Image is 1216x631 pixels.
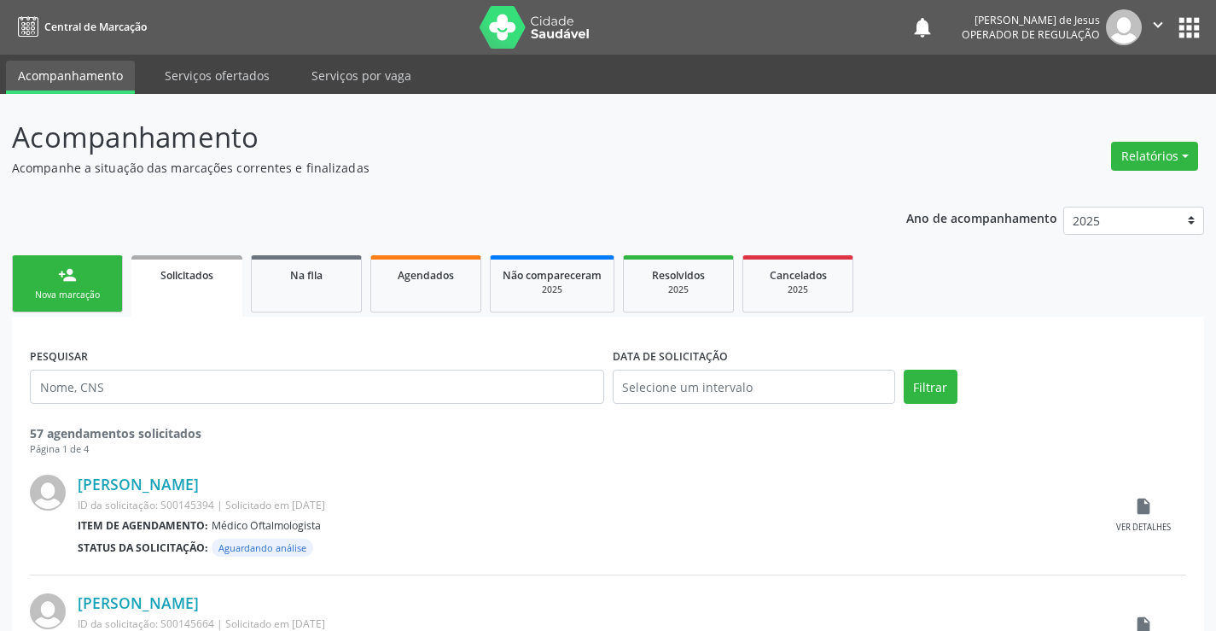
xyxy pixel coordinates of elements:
span: ID da solicitação: S00145664 | [78,616,223,631]
p: Ano de acompanhamento [906,207,1057,228]
input: Nome, CNS [30,370,604,404]
div: Página 1 de 4 [30,442,1186,457]
div: person_add [58,266,77,284]
span: Não compareceram [503,268,602,283]
span: Agendados [398,268,454,283]
a: Central de Marcação [12,13,147,41]
a: Acompanhamento [6,61,135,94]
img: img [30,593,66,629]
a: Serviços ofertados [153,61,282,91]
span: Solicitado em [DATE] [225,616,325,631]
span: Operador de regulação [962,27,1100,42]
a: Serviços por vaga [300,61,423,91]
img: img [1106,9,1142,45]
div: Nova marcação [25,289,110,301]
b: Status da solicitação: [78,540,208,555]
button: notifications [911,15,934,39]
button: Filtrar [904,370,957,404]
div: 2025 [755,283,841,296]
span: Médico Oftalmologista [212,518,321,533]
span: Na fila [290,268,323,283]
span: ID da solicitação: S00145394 | [78,498,223,512]
i:  [1149,15,1167,34]
span: Aguardando análise [212,539,313,557]
p: Acompanhe a situação das marcações correntes e finalizadas [12,159,847,177]
i: insert_drive_file [1134,497,1153,516]
b: Item de agendamento: [78,518,208,533]
span: Solicitado em [DATE] [225,498,325,512]
a: [PERSON_NAME] [78,593,199,612]
button: apps [1174,13,1204,43]
div: 2025 [503,283,602,296]
a: [PERSON_NAME] [78,475,199,494]
span: Resolvidos [652,268,705,283]
span: Solicitados [160,268,213,283]
div: 2025 [636,283,721,296]
label: PESQUISAR [30,343,88,370]
div: [PERSON_NAME] de Jesus [962,13,1100,27]
img: img [30,475,66,511]
label: DATA DE SOLICITAÇÃO [613,343,728,370]
span: Cancelados [770,268,827,283]
div: Ver detalhes [1116,522,1171,534]
strong: 57 agendamentos solicitados [30,425,201,441]
button: Relatórios [1111,142,1198,171]
button:  [1142,9,1174,45]
span: Central de Marcação [44,20,147,34]
input: Selecione um intervalo [613,370,895,404]
p: Acompanhamento [12,116,847,159]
